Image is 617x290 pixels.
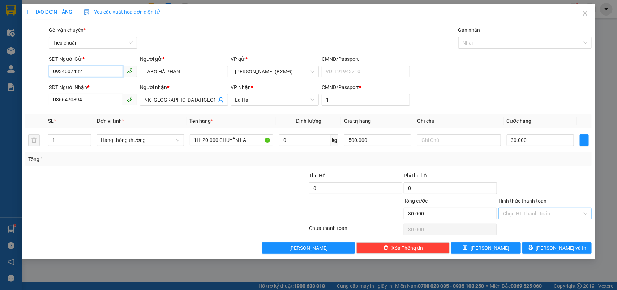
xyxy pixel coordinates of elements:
div: SĐT Người Nhận [49,83,137,91]
span: close [582,10,588,16]
span: [PERSON_NAME] [289,244,328,252]
span: [PERSON_NAME] và In [536,244,587,252]
label: Gán nhãn [458,27,480,33]
div: Người gửi [140,55,228,63]
span: Định lượng [296,118,321,124]
span: Cước hàng [507,118,532,124]
button: [PERSON_NAME] [262,242,355,254]
input: Ghi Chú [417,134,501,146]
div: Người nhận [140,83,228,91]
label: Hình thức thanh toán [498,198,547,204]
div: CMND/Passport [322,83,410,91]
span: Hàng thông thường [101,135,180,146]
div: Phí thu hộ [404,172,497,182]
div: CMND/Passport [322,55,410,63]
button: save[PERSON_NAME] [451,242,520,254]
span: plus [580,137,588,143]
span: Tiêu chuẩn [53,37,133,48]
span: La Hai [235,94,315,105]
input: VD: Bàn, Ghế [190,134,273,146]
th: Ghi chú [414,114,504,128]
input: 0 [344,134,411,146]
span: plus [25,9,30,14]
span: TẠO ĐƠN HÀNG [25,9,72,15]
span: [PERSON_NAME] [471,244,509,252]
span: phone [127,68,133,74]
span: Yêu cầu xuất hóa đơn điện tử [84,9,160,15]
span: save [463,245,468,251]
span: Hồ Chí Minh (BXMĐ) [235,66,315,77]
span: VP Nhận [231,84,251,90]
img: icon [84,9,90,15]
span: Thu Hộ [309,173,326,178]
button: delete [28,134,40,146]
span: user-add [218,97,224,103]
span: kg [331,134,338,146]
div: Tổng: 1 [28,155,239,163]
span: delete [384,245,389,251]
span: Giá trị hàng [344,118,371,124]
button: printer[PERSON_NAME] và In [522,242,592,254]
span: phone [127,96,133,102]
button: Close [575,4,595,24]
span: SL [48,118,54,124]
div: Chưa thanh toán [309,224,403,237]
span: printer [528,245,533,251]
span: Xóa Thông tin [391,244,423,252]
span: Đơn vị tính [97,118,124,124]
div: VP gửi [231,55,319,63]
div: SĐT Người Gửi [49,55,137,63]
button: plus [580,134,589,146]
span: Tổng cước [404,198,428,204]
button: deleteXóa Thông tin [356,242,450,254]
span: Gói vận chuyển [49,27,86,33]
span: Tên hàng [190,118,213,124]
